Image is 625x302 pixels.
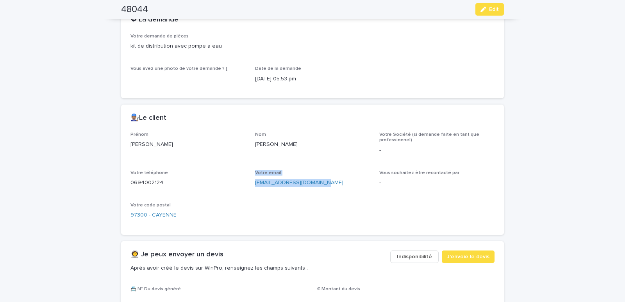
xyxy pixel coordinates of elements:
h2: 👨🏽‍🔧Le client [130,114,166,123]
button: Edit [475,3,504,16]
span: Indisponibilité [397,253,432,261]
span: Votre demande de pièces [130,34,189,39]
p: 0694002124 [130,179,246,187]
p: [DATE] 05:53 pm [255,75,370,83]
span: Votre Société (si demande faite en tant que professionnel) [379,132,479,142]
span: Vous avez une photo de votre demande ? [ [130,66,227,71]
button: Indisponibilité [390,250,439,263]
p: [PERSON_NAME] [130,140,246,149]
span: Prénom [130,132,148,137]
a: 97300 - CAYENNE [130,211,177,219]
p: - [130,75,246,83]
p: kit de distribution avec pompe a eau [130,42,495,50]
p: - [379,179,495,187]
a: [EMAIL_ADDRESS][DOMAIN_NAME] [255,180,343,185]
p: - [379,146,495,155]
span: Edit [489,7,499,12]
span: 📇 N° Du devis généré [130,287,181,291]
p: [PERSON_NAME] [255,140,370,149]
h2: ⚙ La demande [130,16,179,24]
span: Votre email [255,171,281,175]
h2: 48044 [121,4,148,15]
h2: 👩‍🚀 Je peux envoyer un devis [130,250,223,259]
span: Votre code postal [130,203,171,208]
span: Date de la demande [255,66,301,71]
button: J'envoie le devis [442,250,495,263]
span: Nom [255,132,266,137]
span: Votre téléphone [130,171,168,175]
span: J'envoie le devis [447,253,489,261]
span: € Montant du devis [317,287,360,291]
span: Vous souhaitez être recontacté par [379,171,459,175]
p: Après avoir créé le devis sur WinPro, renseignez les champs suivants : [130,265,384,272]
